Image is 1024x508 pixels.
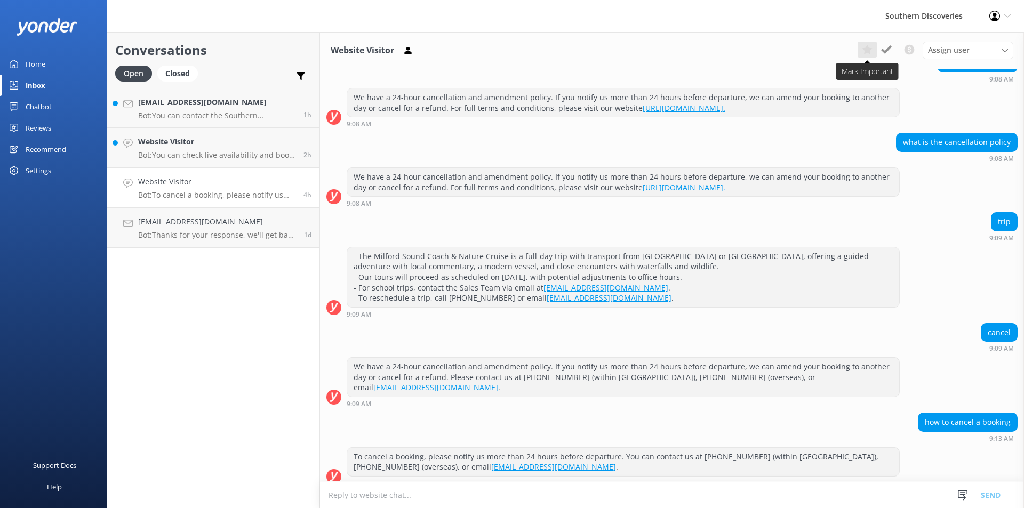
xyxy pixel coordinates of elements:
[347,120,900,127] div: Oct 01 2025 09:08am (UTC +13:00) Pacific/Auckland
[303,110,311,119] span: Oct 01 2025 12:11pm (UTC +13:00) Pacific/Auckland
[115,67,157,79] a: Open
[991,213,1017,231] div: trip
[897,133,1017,151] div: what is the cancellation policy
[347,480,371,487] strong: 9:13 AM
[923,42,1013,59] div: Assign User
[938,75,1018,83] div: Oct 01 2025 09:08am (UTC +13:00) Pacific/Auckland
[26,117,51,139] div: Reviews
[547,293,671,303] a: [EMAIL_ADDRESS][DOMAIN_NAME]
[33,455,76,476] div: Support Docs
[26,75,45,96] div: Inbox
[928,44,970,56] span: Assign user
[303,190,311,199] span: Oct 01 2025 09:13am (UTC +13:00) Pacific/Auckland
[347,199,900,207] div: Oct 01 2025 09:08am (UTC +13:00) Pacific/Auckland
[347,168,899,196] div: We have a 24-hour cancellation and amendment policy. If you notify us more than 24 hours before d...
[347,121,371,127] strong: 9:08 AM
[981,344,1018,352] div: Oct 01 2025 09:09am (UTC +13:00) Pacific/Auckland
[47,476,62,497] div: Help
[26,160,51,181] div: Settings
[918,434,1018,442] div: Oct 01 2025 09:13am (UTC +13:00) Pacific/Auckland
[304,230,311,239] span: Sep 29 2025 10:40pm (UTC +13:00) Pacific/Auckland
[347,401,371,407] strong: 9:09 AM
[138,230,296,240] p: Bot: Thanks for your response, we'll get back to you as soon as we can during opening hours.
[643,182,725,192] a: [URL][DOMAIN_NAME].
[347,311,371,318] strong: 9:09 AM
[347,247,899,307] div: - The Milford Sound Coach & Nature Cruise is a full-day trip with transport from [GEOGRAPHIC_DATA...
[16,18,77,36] img: yonder-white-logo.png
[107,168,319,208] a: Website VisitorBot:To cancel a booking, please notify us more than 24 hours before departure. You...
[896,155,1018,162] div: Oct 01 2025 09:08am (UTC +13:00) Pacific/Auckland
[26,139,66,160] div: Recommend
[347,400,900,407] div: Oct 01 2025 09:09am (UTC +13:00) Pacific/Auckland
[138,150,295,160] p: Bot: You can check live availability and book your Milford Sound adventure on our website!
[157,67,203,79] a: Closed
[491,462,616,472] a: [EMAIL_ADDRESS][DOMAIN_NAME]
[138,190,295,200] p: Bot: To cancel a booking, please notify us more than 24 hours before departure. You can contact u...
[989,76,1014,83] strong: 9:08 AM
[115,66,152,82] div: Open
[989,235,1014,241] strong: 9:09 AM
[347,310,900,318] div: Oct 01 2025 09:09am (UTC +13:00) Pacific/Auckland
[347,88,899,117] div: We have a 24-hour cancellation and amendment policy. If you notify us more than 24 hours before d...
[115,40,311,60] h2: Conversations
[107,128,319,168] a: Website VisitorBot:You can check live availability and book your Milford Sound adventure on our w...
[347,200,371,207] strong: 9:08 AM
[138,96,295,108] h4: [EMAIL_ADDRESS][DOMAIN_NAME]
[26,96,52,117] div: Chatbot
[989,234,1018,241] div: Oct 01 2025 09:09am (UTC +13:00) Pacific/Auckland
[303,150,311,159] span: Oct 01 2025 11:10am (UTC +13:00) Pacific/Auckland
[331,44,394,58] h3: Website Visitor
[543,283,668,293] a: [EMAIL_ADDRESS][DOMAIN_NAME]
[138,136,295,148] h4: Website Visitor
[347,358,899,397] div: We have a 24-hour cancellation and amendment policy. If you notify us more than 24 hours before d...
[347,479,900,487] div: Oct 01 2025 09:13am (UTC +13:00) Pacific/Auckland
[347,448,899,476] div: To cancel a booking, please notify us more than 24 hours before departure. You can contact us at ...
[989,156,1014,162] strong: 9:08 AM
[989,345,1014,352] strong: 9:09 AM
[138,111,295,120] p: Bot: You can contact the Southern Discoveries team by phone at [PHONE_NUMBER] within [GEOGRAPHIC_...
[138,176,295,188] h4: Website Visitor
[918,413,1017,431] div: how to cancel a booking
[373,382,498,392] a: [EMAIL_ADDRESS][DOMAIN_NAME]
[157,66,198,82] div: Closed
[107,208,319,248] a: [EMAIL_ADDRESS][DOMAIN_NAME]Bot:Thanks for your response, we'll get back to you as soon as we can...
[989,436,1014,442] strong: 9:13 AM
[138,216,296,228] h4: [EMAIL_ADDRESS][DOMAIN_NAME]
[107,88,319,128] a: [EMAIL_ADDRESS][DOMAIN_NAME]Bot:You can contact the Southern Discoveries team by phone at [PHONE_...
[26,53,45,75] div: Home
[643,103,725,113] a: [URL][DOMAIN_NAME].
[981,324,1017,342] div: cancel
